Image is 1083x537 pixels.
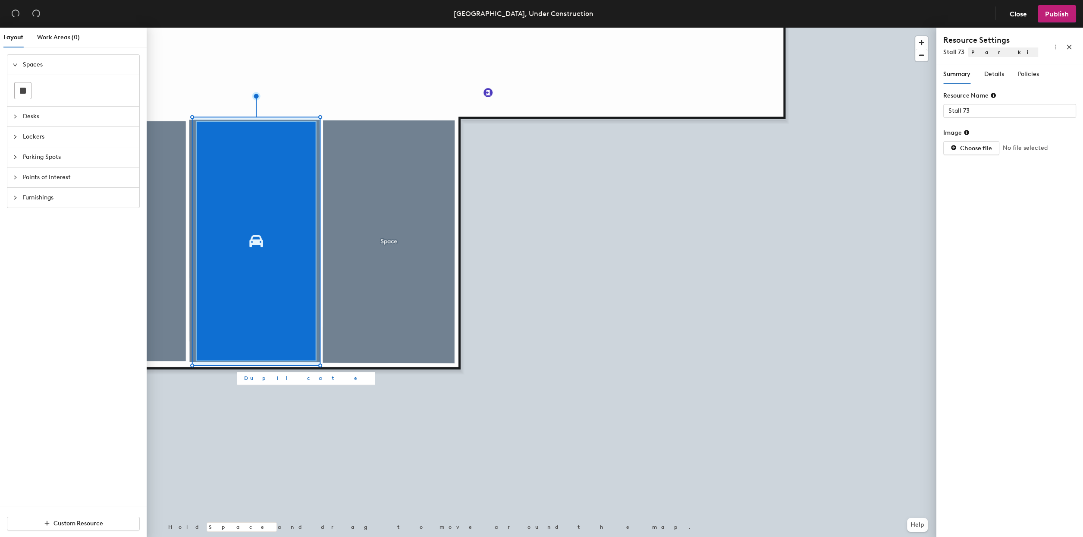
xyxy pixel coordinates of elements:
button: Help [907,518,928,532]
button: Close [1002,5,1034,22]
h4: Resource Settings [943,35,1038,46]
span: collapsed [13,175,18,180]
span: collapsed [13,134,18,139]
span: Choose file [960,145,992,152]
span: Duplicate [244,374,368,382]
span: Parking Spots [23,147,134,167]
span: expanded [13,62,18,67]
button: Publish [1038,5,1076,22]
button: Choose file [943,141,999,155]
span: Policies [1018,70,1039,78]
div: [GEOGRAPHIC_DATA], Under Construction [454,8,593,19]
span: Details [984,70,1004,78]
span: Stall 73 [943,48,964,56]
input: Unknown Parking Spots [943,104,1076,118]
span: Lockers [23,127,134,147]
span: Desks [23,107,134,126]
span: Points of Interest [23,167,134,187]
span: Close [1010,10,1027,18]
span: close [1066,44,1072,50]
span: Layout [3,34,23,41]
div: Image [943,129,970,136]
span: Furnishings [23,188,134,208]
span: Custom Resource [53,520,103,527]
span: Publish [1045,10,1069,18]
span: collapsed [13,114,18,119]
div: Resource Name [943,92,996,99]
span: No file selected [1003,143,1048,153]
span: Summary [943,70,970,78]
button: Undo (⌘ + Z) [7,5,24,22]
button: Redo (⌘ + ⇧ + Z) [28,5,45,22]
span: Work Areas (0) [37,34,80,41]
button: Duplicate [237,372,375,384]
span: Spaces [23,55,134,75]
button: Custom Resource [7,517,140,531]
span: more [1052,44,1058,50]
span: undo [11,9,20,18]
span: collapsed [13,155,18,160]
span: collapsed [13,195,18,200]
